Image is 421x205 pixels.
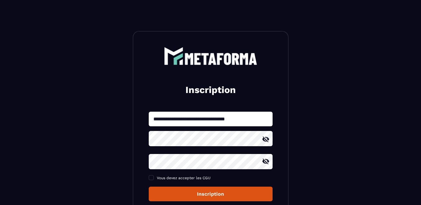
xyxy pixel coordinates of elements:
[149,47,273,65] a: logo
[157,176,211,180] span: Vous devez accepter les CGU
[149,187,273,201] button: Inscription
[164,47,257,65] img: logo
[154,191,268,197] div: Inscription
[156,84,265,96] h2: Inscription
